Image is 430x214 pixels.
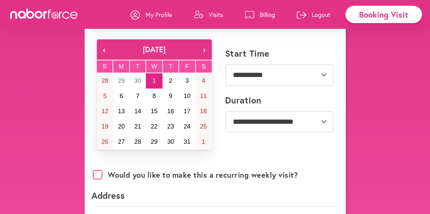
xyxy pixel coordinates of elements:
abbr: October 22, 2025 [151,123,157,130]
button: October 5, 2025 [97,89,113,104]
abbr: October 28, 2025 [134,138,141,145]
abbr: Sunday [103,63,107,70]
a: Visits [194,4,223,25]
abbr: October 25, 2025 [200,123,207,130]
button: October 25, 2025 [195,119,211,134]
abbr: October 7, 2025 [136,93,139,99]
abbr: October 15, 2025 [151,108,157,115]
abbr: November 1, 2025 [202,138,205,145]
p: Logout [312,11,330,19]
button: October 9, 2025 [162,89,179,104]
button: › [197,39,212,60]
abbr: October 23, 2025 [167,123,174,130]
abbr: Thursday [169,63,173,70]
abbr: October 20, 2025 [118,123,125,130]
abbr: October 19, 2025 [102,123,108,130]
button: September 30, 2025 [130,73,146,89]
button: October 4, 2025 [195,73,211,89]
button: October 14, 2025 [130,104,146,119]
button: November 1, 2025 [195,134,211,150]
abbr: October 16, 2025 [167,108,174,115]
a: Logout [297,4,330,25]
button: October 24, 2025 [179,119,195,134]
button: October 10, 2025 [179,89,195,104]
abbr: October 21, 2025 [134,123,141,130]
p: Visits [209,11,223,19]
p: Billing [260,11,275,19]
button: October 11, 2025 [195,89,211,104]
button: October 26, 2025 [97,134,113,150]
button: October 30, 2025 [162,134,179,150]
abbr: October 8, 2025 [152,93,156,99]
p: My Profile [145,11,172,19]
button: October 22, 2025 [146,119,162,134]
button: September 28, 2025 [97,73,113,89]
abbr: October 3, 2025 [185,77,189,84]
button: October 17, 2025 [179,104,195,119]
button: October 27, 2025 [113,134,130,150]
abbr: October 4, 2025 [202,77,205,84]
abbr: October 13, 2025 [118,108,125,115]
abbr: September 28, 2025 [102,77,108,84]
button: October 6, 2025 [113,89,130,104]
button: October 15, 2025 [146,104,162,119]
button: October 21, 2025 [130,119,146,134]
abbr: October 2, 2025 [169,77,172,84]
abbr: Wednesday [151,63,157,70]
abbr: October 10, 2025 [184,93,190,99]
abbr: October 24, 2025 [184,123,190,130]
button: October 29, 2025 [146,134,162,150]
abbr: October 14, 2025 [134,108,141,115]
button: October 18, 2025 [195,104,211,119]
div: Booking Visit [345,6,422,23]
button: October 8, 2025 [146,89,162,104]
abbr: October 29, 2025 [151,138,157,145]
abbr: Saturday [202,63,206,70]
abbr: Tuesday [136,63,139,70]
abbr: September 30, 2025 [134,77,141,84]
button: ‹ [97,39,112,60]
abbr: October 6, 2025 [120,93,123,99]
button: October 1, 2025 [146,73,162,89]
button: October 3, 2025 [179,73,195,89]
abbr: October 12, 2025 [102,108,108,115]
label: Would you like to make this a recurring weekly visit? [108,171,298,179]
label: Start Time [225,48,270,59]
button: September 29, 2025 [113,73,130,89]
abbr: Monday [119,63,124,70]
button: October 19, 2025 [97,119,113,134]
button: October 16, 2025 [162,104,179,119]
a: My Profile [131,4,172,25]
button: October 31, 2025 [179,134,195,150]
button: October 20, 2025 [113,119,130,134]
abbr: October 31, 2025 [184,138,190,145]
abbr: October 5, 2025 [103,93,107,99]
abbr: October 1, 2025 [152,77,156,84]
button: October 13, 2025 [113,104,130,119]
button: October 12, 2025 [97,104,113,119]
button: October 2, 2025 [162,73,179,89]
abbr: October 11, 2025 [200,93,207,99]
abbr: October 17, 2025 [184,108,190,115]
abbr: October 26, 2025 [102,138,108,145]
a: Billing [245,4,275,25]
abbr: Friday [185,63,189,70]
button: October 7, 2025 [130,89,146,104]
abbr: October 30, 2025 [167,138,174,145]
label: Duration [225,95,261,105]
abbr: October 27, 2025 [118,138,125,145]
abbr: September 29, 2025 [118,77,125,84]
abbr: October 18, 2025 [200,108,207,115]
button: October 23, 2025 [162,119,179,134]
abbr: October 9, 2025 [169,93,172,99]
p: Address [91,190,339,207]
button: [DATE] [112,39,197,60]
button: October 28, 2025 [130,134,146,150]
